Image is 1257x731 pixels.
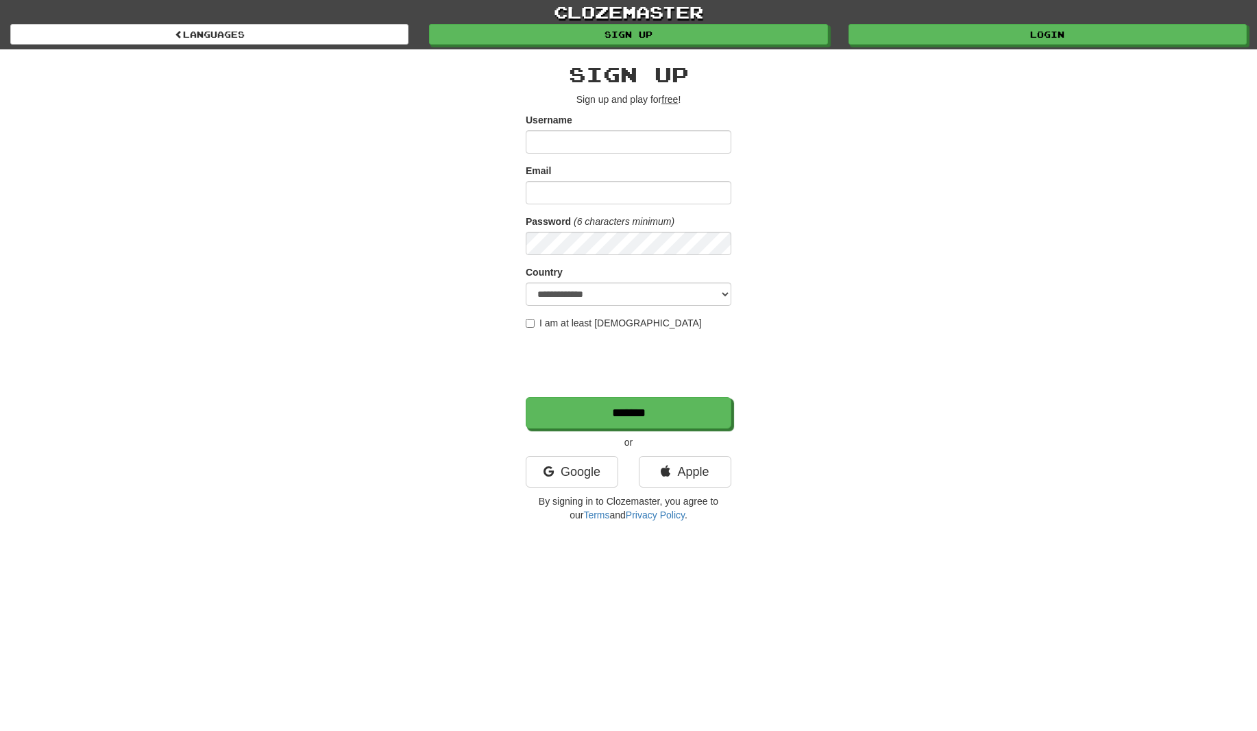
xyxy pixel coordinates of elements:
a: Languages [10,24,408,45]
a: Sign up [429,24,827,45]
label: Username [526,113,572,127]
a: Apple [639,456,731,488]
label: Email [526,164,551,178]
input: I am at least [DEMOGRAPHIC_DATA] [526,319,535,328]
label: I am at least [DEMOGRAPHIC_DATA] [526,316,702,330]
p: or [526,435,731,449]
label: Password [526,215,571,228]
a: Login [849,24,1247,45]
p: By signing in to Clozemaster, you agree to our and . [526,494,731,522]
a: Google [526,456,618,488]
a: Terms [583,510,609,520]
p: Sign up and play for ! [526,93,731,106]
iframe: reCAPTCHA [526,337,734,390]
em: (6 characters minimum) [574,216,674,227]
a: Privacy Policy [626,510,685,520]
u: free [661,94,678,105]
label: Country [526,265,563,279]
h2: Sign up [526,63,731,86]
